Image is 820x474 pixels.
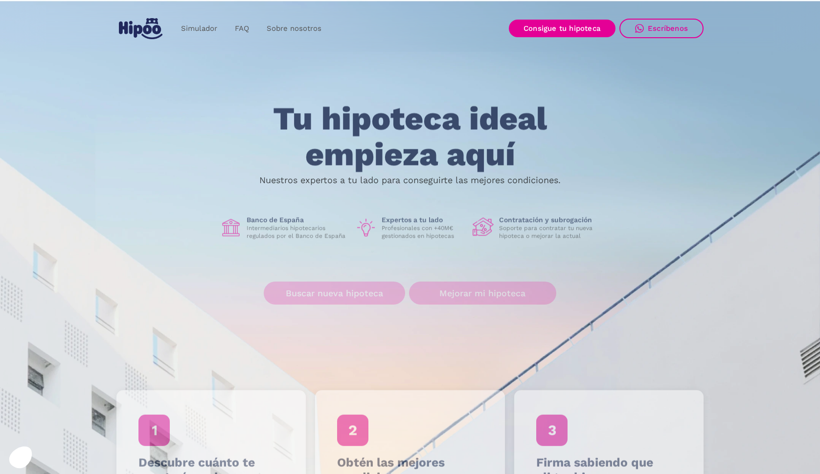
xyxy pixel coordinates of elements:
h1: Banco de España [247,215,347,224]
a: Sobre nosotros [258,19,330,38]
div: Escríbenos [648,24,688,33]
a: Mejorar mi hipoteca [409,282,556,305]
a: FAQ [226,19,258,38]
h1: Contratación y subrogación [499,215,600,224]
p: Soporte para contratar tu nueva hipoteca o mejorar la actual [499,224,600,240]
p: Nuestros expertos a tu lado para conseguirte las mejores condiciones. [259,176,561,184]
a: Consigue tu hipoteca [509,20,615,37]
a: Simulador [172,19,226,38]
h1: Expertos a tu lado [382,215,465,224]
h1: Tu hipoteca ideal empieza aquí [225,101,595,172]
a: Buscar nueva hipoteca [264,282,405,305]
a: home [116,14,164,43]
a: Escríbenos [619,19,704,38]
p: Profesionales con +40M€ gestionados en hipotecas [382,224,465,240]
p: Intermediarios hipotecarios regulados por el Banco de España [247,224,347,240]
